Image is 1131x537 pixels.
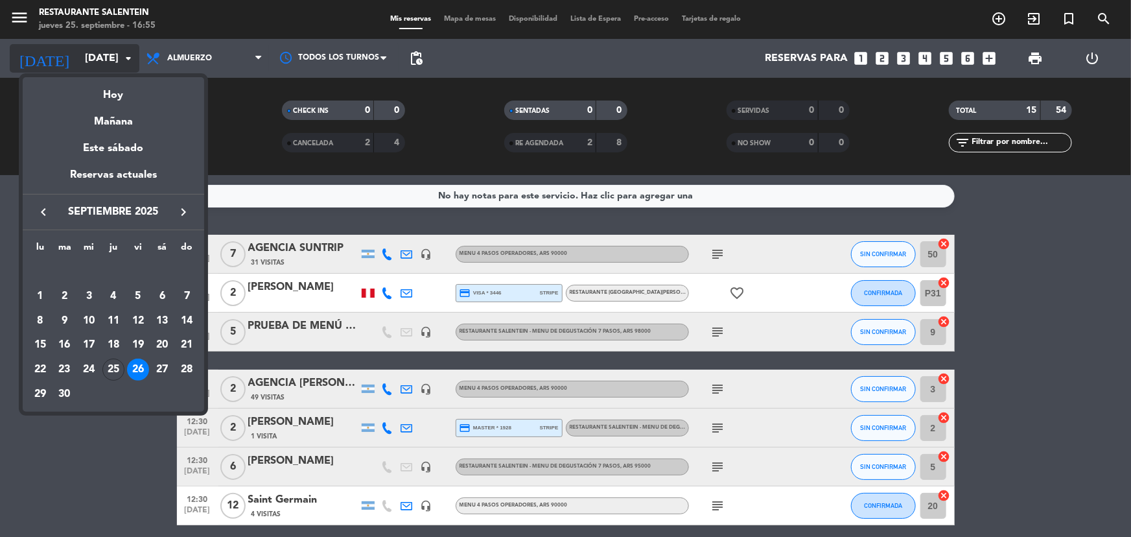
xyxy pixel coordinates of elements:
div: 10 [78,310,100,332]
td: 16 de septiembre de 2025 [52,333,77,358]
td: 22 de septiembre de 2025 [28,357,52,382]
td: 13 de septiembre de 2025 [150,309,175,333]
div: 25 [102,359,124,381]
div: 17 [78,334,100,356]
td: 8 de septiembre de 2025 [28,309,52,333]
div: 8 [29,310,51,332]
th: viernes [126,240,150,260]
div: 23 [54,359,76,381]
td: 17 de septiembre de 2025 [76,333,101,358]
div: 27 [151,359,173,381]
td: 6 de septiembre de 2025 [150,284,175,309]
th: lunes [28,240,52,260]
div: 13 [151,310,173,332]
div: Mañana [23,104,204,130]
div: 7 [176,285,198,307]
div: 18 [102,334,124,356]
td: 27 de septiembre de 2025 [150,357,175,382]
td: 9 de septiembre de 2025 [52,309,77,333]
div: 24 [78,359,100,381]
td: 10 de septiembre de 2025 [76,309,101,333]
td: 23 de septiembre de 2025 [52,357,77,382]
td: 18 de septiembre de 2025 [101,333,126,358]
td: 19 de septiembre de 2025 [126,333,150,358]
td: 12 de septiembre de 2025 [126,309,150,333]
td: 26 de septiembre de 2025 [126,357,150,382]
div: 9 [54,310,76,332]
div: 16 [54,334,76,356]
td: 21 de septiembre de 2025 [174,333,199,358]
td: 11 de septiembre de 2025 [101,309,126,333]
td: 24 de septiembre de 2025 [76,357,101,382]
div: 14 [176,310,198,332]
td: 1 de septiembre de 2025 [28,284,52,309]
div: 28 [176,359,198,381]
span: septiembre 2025 [55,204,172,221]
th: miércoles [76,240,101,260]
th: sábado [150,240,175,260]
div: Reservas actuales [23,167,204,193]
div: 21 [176,334,198,356]
th: martes [52,240,77,260]
div: 1 [29,285,51,307]
td: 29 de septiembre de 2025 [28,382,52,407]
td: 15 de septiembre de 2025 [28,333,52,358]
td: 20 de septiembre de 2025 [150,333,175,358]
div: Este sábado [23,130,204,167]
td: SEP. [28,259,199,284]
td: 30 de septiembre de 2025 [52,382,77,407]
div: 20 [151,334,173,356]
div: 2 [54,285,76,307]
td: 7 de septiembre de 2025 [174,284,199,309]
div: 26 [127,359,149,381]
div: 30 [54,383,76,405]
td: 2 de septiembre de 2025 [52,284,77,309]
div: 19 [127,334,149,356]
div: Hoy [23,77,204,104]
div: 11 [102,310,124,332]
div: 6 [151,285,173,307]
td: 14 de septiembre de 2025 [174,309,199,333]
div: 3 [78,285,100,307]
i: keyboard_arrow_left [36,204,51,220]
div: 15 [29,334,51,356]
div: 29 [29,383,51,405]
td: 3 de septiembre de 2025 [76,284,101,309]
button: keyboard_arrow_right [172,204,195,221]
div: 5 [127,285,149,307]
th: domingo [174,240,199,260]
td: 5 de septiembre de 2025 [126,284,150,309]
i: keyboard_arrow_right [176,204,191,220]
div: 4 [102,285,124,307]
div: 22 [29,359,51,381]
td: 25 de septiembre de 2025 [101,357,126,382]
th: jueves [101,240,126,260]
button: keyboard_arrow_left [32,204,55,221]
div: 12 [127,310,149,332]
td: 4 de septiembre de 2025 [101,284,126,309]
td: 28 de septiembre de 2025 [174,357,199,382]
